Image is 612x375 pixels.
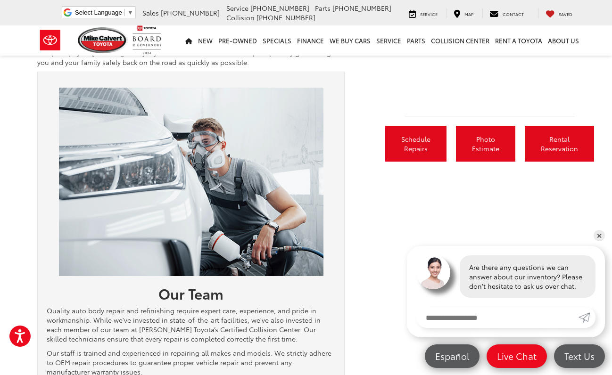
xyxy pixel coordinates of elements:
[75,9,122,16] span: Select Language
[456,126,515,162] a: Photo Estimate
[59,88,323,276] img: Mike Calvert Toyota in Houston TX
[430,350,474,362] span: Español
[428,25,492,56] a: Collision Center
[373,25,404,56] a: Service
[545,25,582,56] a: About Us
[460,255,595,298] div: Are there any questions we can answer about our inventory? Please don't hesitate to ask us over c...
[332,3,391,13] span: [PHONE_NUMBER]
[482,8,531,18] a: Contact
[559,11,572,17] span: Saved
[250,3,309,13] span: [PHONE_NUMBER]
[75,9,133,16] a: Select Language​
[416,307,579,328] input: Enter your message
[464,11,473,17] span: Map
[525,126,594,162] a: Rental Reservation
[260,25,294,56] a: Specials
[579,307,595,328] a: Submit
[78,27,128,53] img: Mike Calvert Toyota
[327,25,373,56] a: WE BUY CARS
[215,25,260,56] a: Pre-Owned
[538,8,579,18] a: My Saved Vehicles
[294,25,327,56] a: Finance
[315,3,331,13] span: Parts
[404,25,428,56] a: Parts
[560,350,599,362] span: Text Us
[554,344,605,368] a: Text Us
[195,25,215,56] a: New
[487,344,547,368] a: Live Chat
[402,8,445,18] a: Service
[385,126,447,162] a: Schedule Repairs
[47,306,335,343] p: Quality auto body repair and refinishing require expert care, experience, and pride in workmanshi...
[256,13,315,22] span: [PHONE_NUMBER]
[161,8,220,17] span: [PHONE_NUMBER]
[33,25,68,56] img: Toyota
[182,25,195,56] a: Home
[127,9,133,16] span: ▼
[226,13,255,22] span: Collision
[425,344,480,368] a: Español
[420,11,438,17] span: Service
[416,255,450,289] img: Agent profile photo
[226,3,248,13] span: Service
[492,350,541,362] span: Live Chat
[492,25,545,56] a: Rent a Toyota
[447,8,480,18] a: Map
[142,8,159,17] span: Sales
[503,11,524,17] span: Contact
[47,285,335,301] h2: Our Team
